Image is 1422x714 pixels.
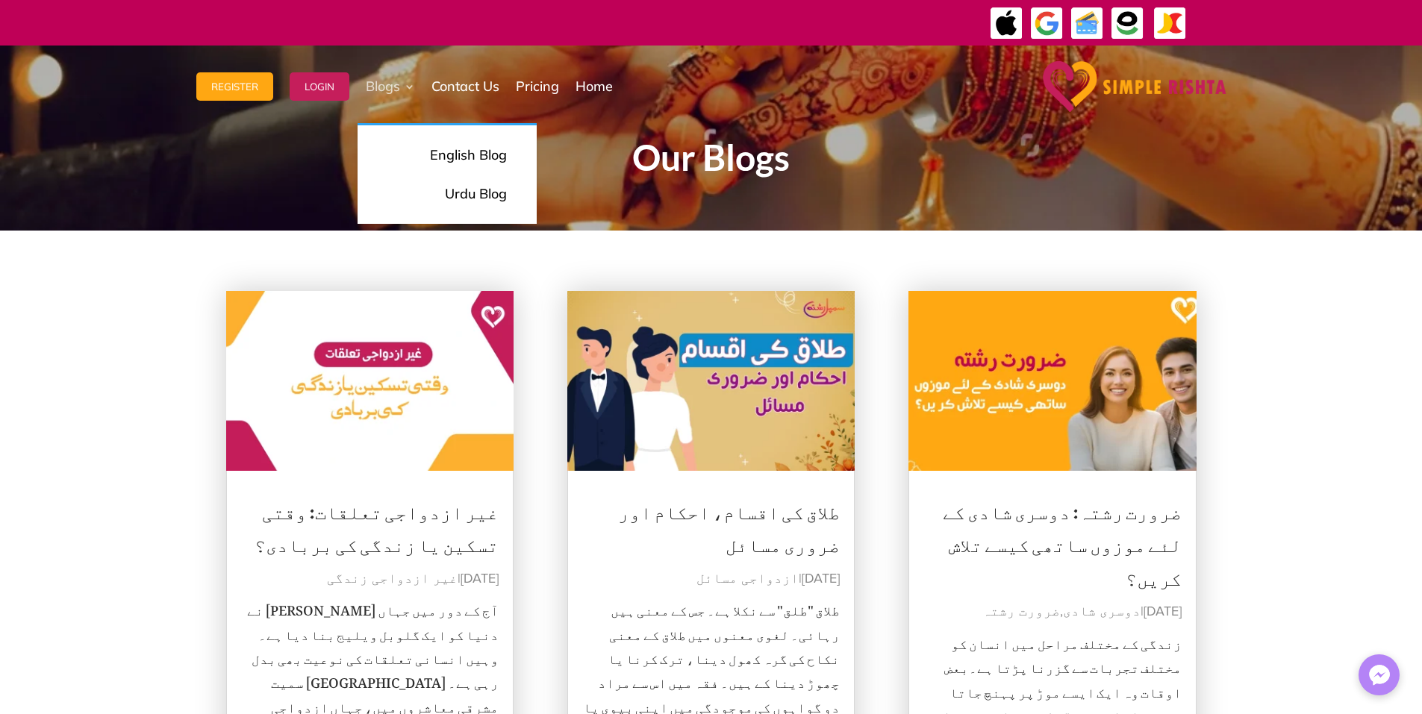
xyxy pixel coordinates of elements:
[618,483,840,564] a: طلاق کی اقسام، احکام اور ضروری مسائل
[255,483,499,564] a: غیر ازدواجی تعلقات: وقتی تسکین یا زندگی کی بربادی؟
[990,7,1023,40] img: ApplePay-icon
[516,49,559,124] a: Pricing
[923,600,1182,624] p: | ,
[241,567,499,591] p: |
[908,291,1197,471] img: ضرورت رشتہ: دوسری شادی کے لئے موزوں ساتھی کیسے تلاش کریں؟
[943,483,1182,597] a: ضرورت رشتہ: دوسری شادی کے لئے موزوں ساتھی کیسے تلاش کریں؟
[802,572,840,586] span: [DATE]
[308,140,1114,183] h1: Our Blogs
[696,572,799,586] a: ازدواجی مسائل
[1030,7,1064,40] img: GooglePay-icon
[196,72,273,101] button: Register
[431,49,499,124] a: Contact Us
[290,72,349,101] button: Login
[461,572,499,586] span: [DATE]
[372,140,522,170] a: English Blog
[196,49,273,124] a: Register
[290,49,349,124] a: Login
[982,605,1060,619] a: ضرورت رشتہ
[567,291,855,471] img: طلاق کی اقسام، احکام اور ضروری مسائل
[1144,605,1182,619] span: [DATE]
[372,179,522,209] a: Urdu Blog
[576,49,613,124] a: Home
[327,572,458,586] a: غیر ازدواجی زندگی
[387,145,507,166] p: English Blog
[366,49,415,124] a: Blogs
[1153,7,1187,40] img: JazzCash-icon
[1111,7,1144,40] img: EasyPaisa-icon
[226,291,514,471] img: غیر ازدواجی تعلقات: وقتی تسکین یا زندگی کی بربادی؟
[1063,605,1141,619] a: دوسری شادی
[582,567,841,591] p: |
[1365,660,1394,690] img: Messenger
[1070,7,1104,40] img: Credit Cards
